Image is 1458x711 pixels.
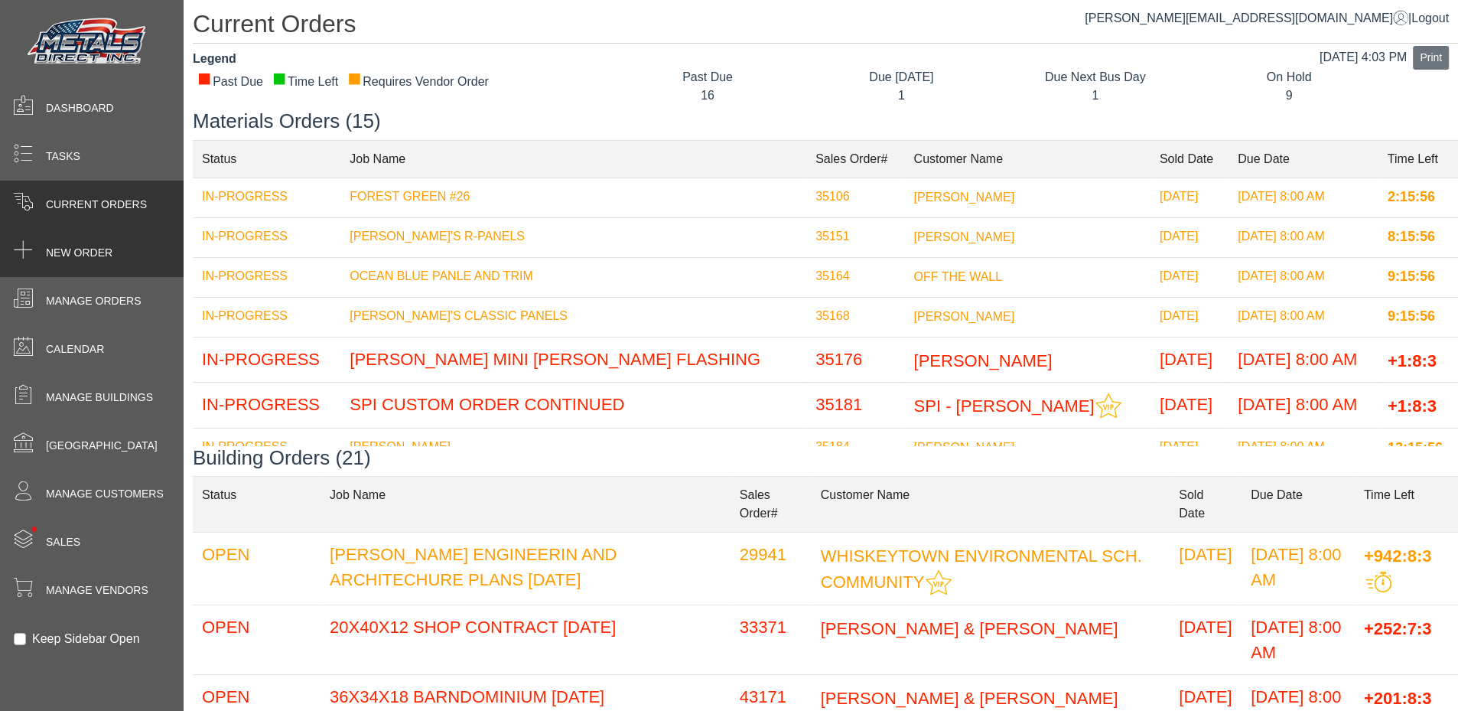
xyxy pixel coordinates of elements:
td: 35168 [806,297,904,337]
label: Keep Sidebar Open [32,630,140,648]
span: Manage Customers [46,486,164,502]
td: IN-PROGRESS [193,217,340,257]
td: Time Left [1355,476,1458,532]
td: [DATE] 8:00 AM [1229,297,1378,337]
span: +1:8:3 [1388,351,1437,370]
span: [PERSON_NAME] & [PERSON_NAME] [821,688,1118,707]
td: Job Name [321,476,731,532]
span: Manage Vendors [46,582,148,598]
td: [DATE] [1150,383,1229,429]
a: [PERSON_NAME][EMAIL_ADDRESS][DOMAIN_NAME] [1085,11,1408,24]
td: Customer Name [812,476,1170,532]
td: IN-PROGRESS [193,297,340,337]
button: Print [1413,46,1449,70]
td: IN-PROGRESS [193,257,340,297]
span: • [15,504,54,554]
span: 9:15:56 [1388,269,1435,285]
span: +942:8:3 [1364,546,1432,565]
td: [DATE] 8:00 AM [1229,429,1378,468]
td: [PERSON_NAME]'S R-PANELS [340,217,806,257]
span: [GEOGRAPHIC_DATA] [46,438,158,454]
span: Logout [1411,11,1449,24]
td: 35151 [806,217,904,257]
img: This customer should be prioritized [1095,393,1121,419]
span: New Order [46,245,112,261]
td: [PERSON_NAME] [340,429,806,468]
td: 35181 [806,383,904,429]
h1: Current Orders [193,9,1458,44]
span: Dashboard [46,100,114,116]
h3: Materials Orders (15) [193,109,1458,133]
span: +201:8:3 [1364,688,1432,707]
div: ■ [272,73,286,83]
td: [DATE] [1150,337,1229,383]
td: SPI CUSTOM ORDER CONTINUED [340,383,806,429]
td: 29941 [731,532,812,605]
td: Due Date [1229,140,1378,178]
td: Sales Order# [806,140,904,178]
td: 35164 [806,257,904,297]
td: [PERSON_NAME]'S CLASSIC PANELS [340,297,806,337]
div: 9 [1203,86,1374,105]
td: FOREST GREEN #26 [340,178,806,217]
h3: Building Orders (21) [193,446,1458,470]
td: Job Name [340,140,806,178]
span: WHISKEYTOWN ENVIRONMENTAL SCH. COMMUNITY [821,546,1142,592]
td: Customer Name [904,140,1150,178]
span: [PERSON_NAME] [913,190,1014,203]
img: This customer should be prioritized [926,569,952,595]
td: [DATE] 8:00 AM [1229,383,1378,429]
div: ■ [347,73,361,83]
td: OPEN [193,605,321,674]
td: Time Left [1378,140,1458,178]
span: Manage Buildings [46,390,153,406]
td: IN-PROGRESS [193,383,340,429]
span: 13:15:56 [1388,440,1443,455]
strong: Legend [193,52,236,65]
span: 8:15:56 [1388,230,1435,245]
span: Current Orders [46,197,147,213]
span: [PERSON_NAME] & [PERSON_NAME] [821,618,1118,638]
div: Due Next Bus Day [1010,68,1180,86]
td: IN-PROGRESS [193,429,340,468]
td: [DATE] [1170,605,1242,674]
img: Metals Direct Inc Logo [23,14,153,70]
td: 35106 [806,178,904,217]
span: [DATE] 4:03 PM [1320,51,1407,64]
td: IN-PROGRESS [193,337,340,383]
span: [PERSON_NAME] [913,309,1014,322]
td: [DATE] 8:00 AM [1242,605,1355,674]
div: | [1085,9,1449,28]
div: On Hold [1203,68,1374,86]
td: [DATE] 8:00 AM [1229,257,1378,297]
div: 1 [816,86,987,105]
td: [DATE] [1150,257,1229,297]
td: IN-PROGRESS [193,178,340,217]
span: 9:15:56 [1388,309,1435,325]
td: [DATE] [1150,429,1229,468]
td: 35184 [806,429,904,468]
div: Time Left [272,73,338,91]
span: +1:8:3 [1388,396,1437,416]
span: 2:15:56 [1388,190,1435,205]
td: Status [193,140,340,178]
span: Calendar [46,341,104,357]
div: Due [DATE] [816,68,987,86]
td: 33371 [731,605,812,674]
div: ■ [197,73,211,83]
td: 35176 [806,337,904,383]
td: [DATE] [1150,297,1229,337]
span: Manage Orders [46,293,141,309]
span: +252:7:3 [1364,618,1432,638]
td: Sold Date [1150,140,1229,178]
td: OPEN [193,532,321,605]
span: Sales [46,534,80,550]
span: SPI - [PERSON_NAME] [913,396,1094,416]
td: [DATE] 8:00 AM [1229,337,1378,383]
td: [DATE] 8:00 AM [1229,217,1378,257]
td: Due Date [1242,476,1355,532]
td: 20X40X12 SHOP CONTRACT [DATE] [321,605,731,674]
td: Status [193,476,321,532]
td: Sales Order# [731,476,812,532]
td: [DATE] [1170,532,1242,605]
